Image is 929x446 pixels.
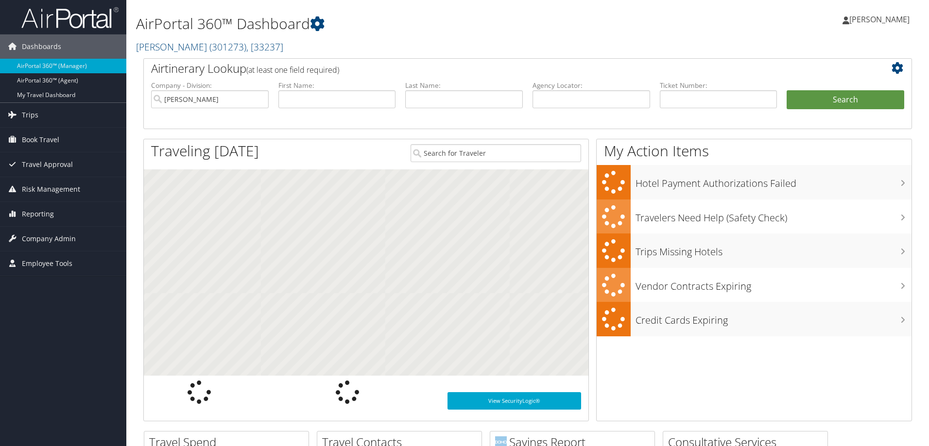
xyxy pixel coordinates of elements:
span: Company Admin [22,227,76,251]
a: Travelers Need Help (Safety Check) [597,199,912,234]
h3: Vendor Contracts Expiring [636,275,912,293]
a: [PERSON_NAME] [136,40,283,53]
span: Travel Approval [22,152,73,177]
img: airportal-logo.png [21,6,119,29]
a: Hotel Payment Authorizations Failed [597,165,912,199]
span: [PERSON_NAME] [849,14,910,25]
span: Employee Tools [22,251,72,276]
label: Ticket Number: [660,81,777,90]
span: Risk Management [22,177,80,201]
a: Trips Missing Hotels [597,233,912,268]
label: Agency Locator: [533,81,650,90]
label: First Name: [278,81,396,90]
label: Last Name: [405,81,523,90]
h3: Credit Cards Expiring [636,309,912,327]
span: Reporting [22,202,54,226]
h3: Hotel Payment Authorizations Failed [636,172,912,190]
h1: My Action Items [597,141,912,161]
h1: Traveling [DATE] [151,141,259,161]
a: Vendor Contracts Expiring [597,268,912,302]
span: ( 301273 ) [209,40,246,53]
span: Dashboards [22,34,61,59]
h2: Airtinerary Lookup [151,60,840,77]
h3: Travelers Need Help (Safety Check) [636,206,912,225]
span: (at least one field required) [246,65,339,75]
a: [PERSON_NAME] [843,5,919,34]
span: Book Travel [22,128,59,152]
label: Company - Division: [151,81,269,90]
span: Trips [22,103,38,127]
a: View SecurityLogic® [447,392,581,410]
span: , [ 33237 ] [246,40,283,53]
input: Search for Traveler [411,144,581,162]
h1: AirPortal 360™ Dashboard [136,14,658,34]
a: Credit Cards Expiring [597,302,912,336]
button: Search [787,90,904,110]
h3: Trips Missing Hotels [636,240,912,259]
